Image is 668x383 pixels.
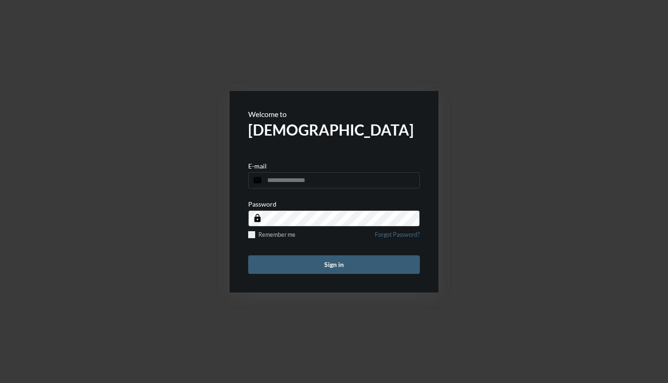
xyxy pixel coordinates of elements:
p: E-mail [248,162,267,170]
p: Welcome to [248,110,420,118]
a: Forgot Password? [375,231,420,244]
button: Sign in [248,255,420,274]
label: Remember me [248,231,295,238]
p: Password [248,200,276,208]
h2: [DEMOGRAPHIC_DATA] [248,121,420,139]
